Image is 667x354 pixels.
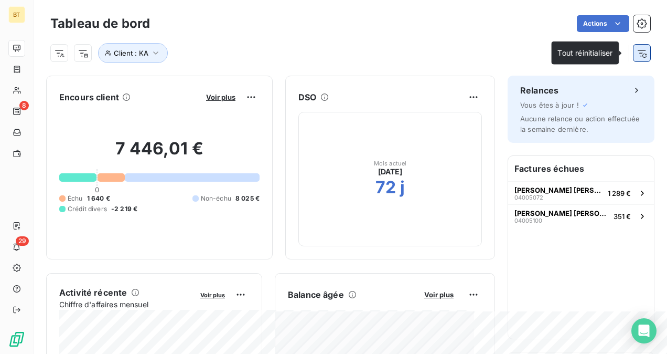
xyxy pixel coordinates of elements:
button: Actions [577,15,629,32]
button: Client : KA [98,43,168,63]
span: 04005100 [514,217,542,224]
h2: j [400,177,405,198]
span: Voir plus [424,290,454,299]
span: Non-échu [201,194,231,203]
span: -2 219 € [111,204,137,214]
h6: DSO [298,91,316,103]
span: 0 [95,185,99,194]
h6: Relances [520,84,558,97]
span: Voir plus [200,291,225,299]
span: Vous êtes à jour ! [520,101,579,109]
span: [DATE] [378,166,403,177]
h6: Encours client [59,91,119,103]
h6: Activité récente [59,286,127,299]
span: Client : KA [114,49,148,57]
span: 29 [16,236,29,246]
span: 1 640 € [87,194,110,203]
h6: Factures échues [508,156,654,181]
span: Chiffre d'affaires mensuel [59,299,193,310]
div: Open Intercom Messenger [631,318,657,343]
button: [PERSON_NAME] [PERSON_NAME] CONSTRUCTIONS S.A040050721 289 € [508,181,654,204]
span: 351 € [614,212,631,221]
span: [PERSON_NAME] [PERSON_NAME] CONSTRUCTIONS S.A [514,186,604,194]
h2: 7 446,01 € [59,138,260,170]
h3: Tableau de bord [50,14,150,33]
span: Tout réinitialiser [557,48,612,57]
button: Voir plus [197,290,228,299]
h2: 72 [375,177,396,198]
span: Aucune relance ou action effectuée la semaine dernière. [520,114,640,133]
span: [PERSON_NAME] [PERSON_NAME] CONSTRUCTIONS S.A [514,209,609,217]
span: 8 025 € [235,194,260,203]
img: Logo LeanPay [8,331,25,348]
button: [PERSON_NAME] [PERSON_NAME] CONSTRUCTIONS S.A04005100351 € [508,204,654,227]
span: Mois actuel [374,160,407,166]
div: BT [8,6,25,23]
span: 8 [19,101,29,110]
span: Voir plus [206,93,235,101]
span: Crédit divers [68,204,107,214]
span: Échu [68,194,83,203]
span: 04005072 [514,194,543,201]
button: Voir plus [421,290,457,299]
button: Voir plus [203,92,239,102]
span: 1 289 € [608,189,631,197]
h6: Balance âgée [288,288,344,301]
